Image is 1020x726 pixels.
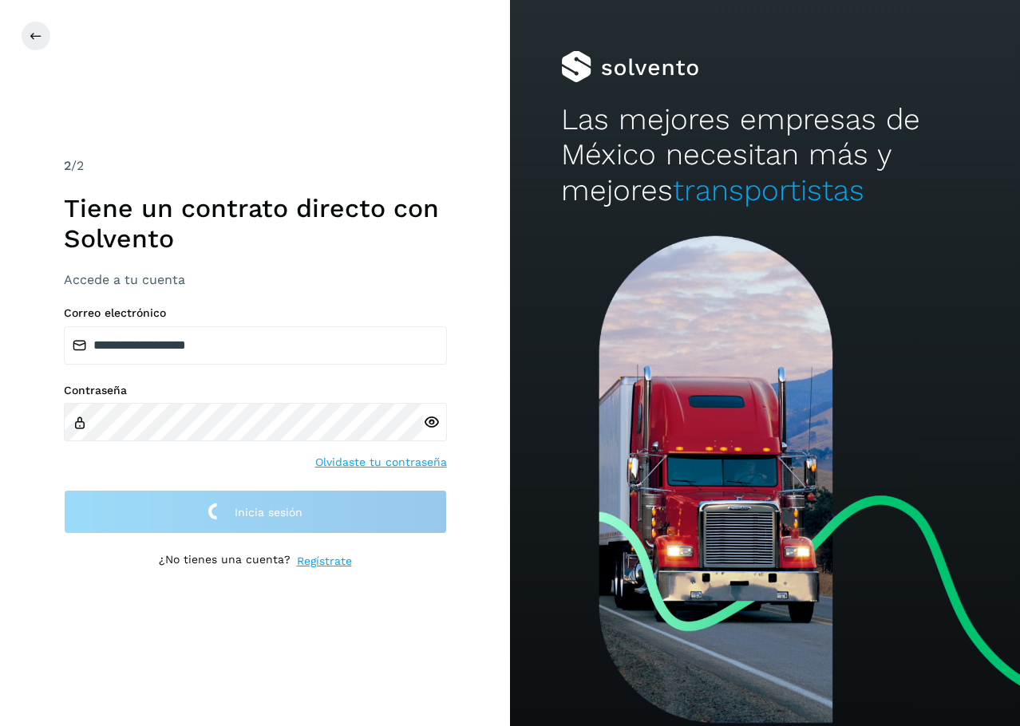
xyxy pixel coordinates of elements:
p: ¿No tienes una cuenta? [159,553,291,570]
h3: Accede a tu cuenta [64,272,447,287]
h1: Tiene un contrato directo con Solvento [64,193,447,254]
span: Inicia sesión [235,507,302,518]
h2: Las mejores empresas de México necesitan más y mejores [561,102,969,208]
button: Inicia sesión [64,490,447,534]
label: Contraseña [64,384,447,397]
a: Regístrate [297,553,352,570]
a: Olvidaste tu contraseña [315,454,447,471]
span: transportistas [673,173,864,207]
span: 2 [64,158,71,173]
label: Correo electrónico [64,306,447,320]
div: /2 [64,156,447,176]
